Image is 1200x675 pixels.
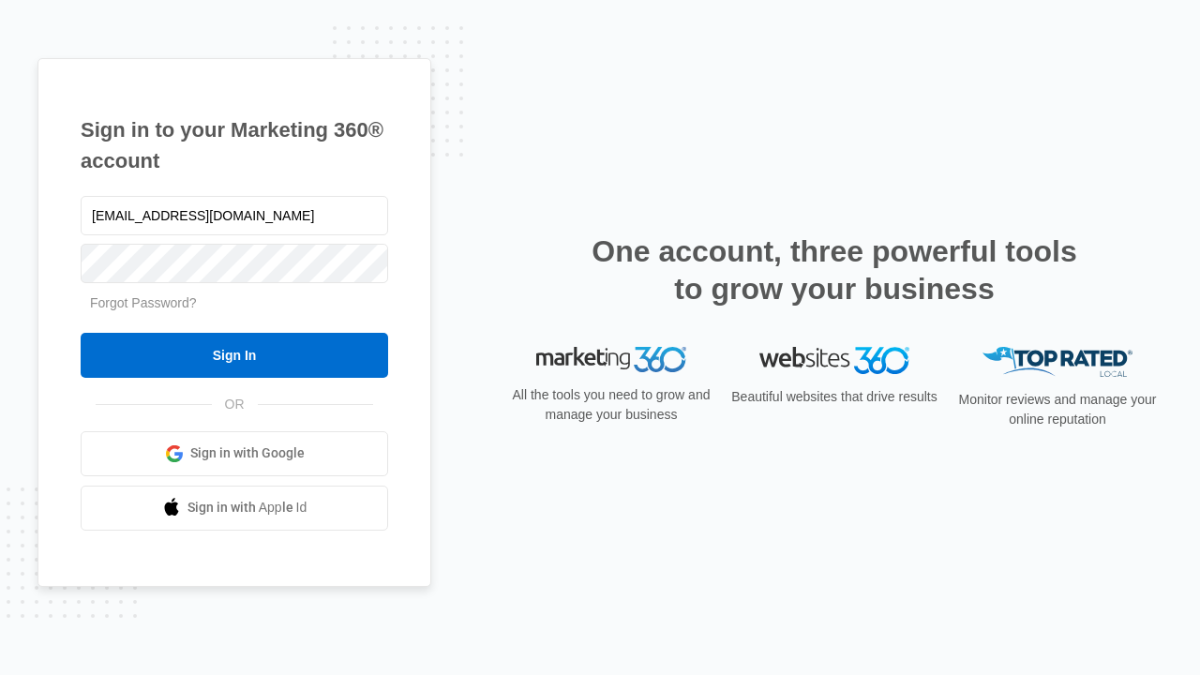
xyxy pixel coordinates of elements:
[212,395,258,414] span: OR
[81,333,388,378] input: Sign In
[190,443,305,463] span: Sign in with Google
[187,498,307,517] span: Sign in with Apple Id
[586,232,1083,307] h2: One account, three powerful tools to grow your business
[759,347,909,374] img: Websites 360
[81,114,388,176] h1: Sign in to your Marketing 360® account
[81,486,388,531] a: Sign in with Apple Id
[952,390,1162,429] p: Monitor reviews and manage your online reputation
[506,385,716,425] p: All the tools you need to grow and manage your business
[982,347,1132,378] img: Top Rated Local
[90,295,197,310] a: Forgot Password?
[81,431,388,476] a: Sign in with Google
[81,196,388,235] input: Email
[536,347,686,373] img: Marketing 360
[729,387,939,407] p: Beautiful websites that drive results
